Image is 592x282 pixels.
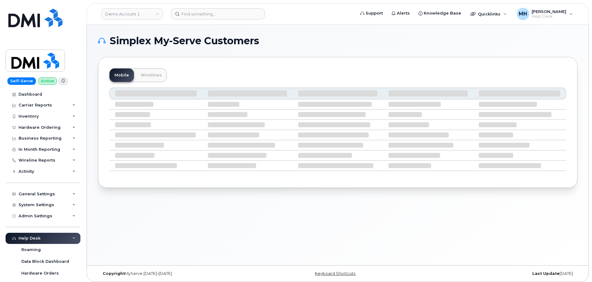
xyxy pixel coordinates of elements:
[532,271,560,276] strong: Last Update
[136,68,167,82] a: Wirelines
[103,271,125,276] strong: Copyright
[315,271,355,276] a: Keyboard Shortcuts
[110,36,259,46] span: Simplex My-Serve Customers
[418,271,577,276] div: [DATE]
[109,68,134,82] a: Mobile
[98,271,258,276] div: MyServe [DATE]–[DATE]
